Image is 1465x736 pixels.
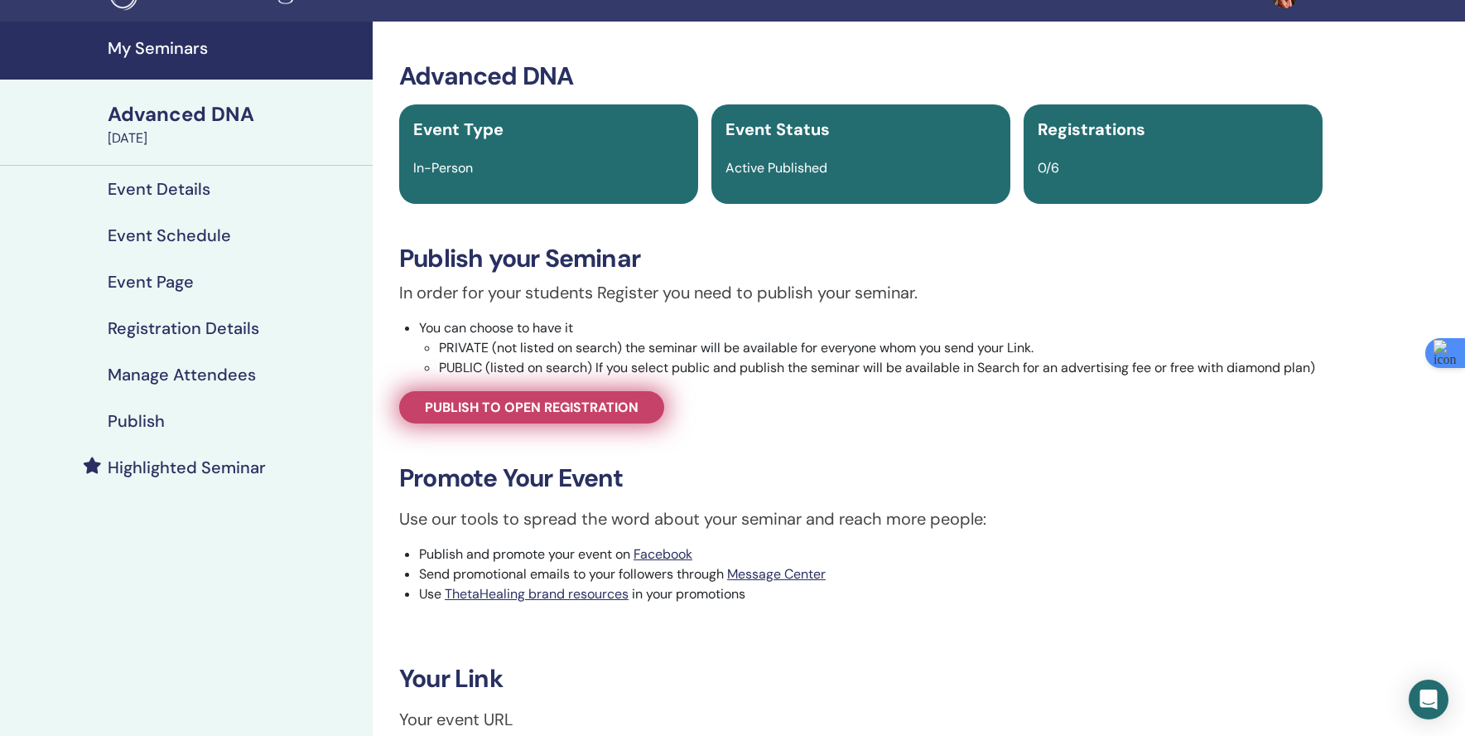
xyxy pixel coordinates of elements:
[108,411,165,431] h4: Publish
[413,119,504,140] span: Event Type
[439,358,1323,378] li: PUBLIC (listed on search) If you select public and publish the seminar will be available in Searc...
[108,179,210,199] h4: Event Details
[108,38,363,58] h4: My Seminars
[108,458,266,477] h4: Highlighted Seminar
[399,463,1323,493] h3: Promote Your Event
[1409,680,1448,719] div: Open Intercom Messenger
[445,585,629,603] a: ThetaHealing brand resources
[419,318,1323,378] li: You can choose to have it
[399,391,664,424] a: Publish to open registration
[399,506,1323,531] p: Use our tools to spread the word about your seminar and reach more people:
[399,280,1323,305] p: In order for your students Register you need to publish your seminar.
[419,564,1323,584] li: Send promotional emails to your followers through
[108,365,256,385] h4: Manage Attendees
[108,225,231,245] h4: Event Schedule
[399,707,1323,732] p: Your event URL
[634,545,692,563] a: Facebook
[725,119,830,140] span: Event Status
[439,338,1323,358] li: PRIVATE (not listed on search) the seminar will be available for everyone whom you send your Link.
[413,159,473,177] span: In-Person
[419,545,1323,564] li: Publish and promote your event on
[108,318,259,338] h4: Registration Details
[98,100,373,148] a: Advanced DNA[DATE]
[108,100,363,128] div: Advanced DNA
[1038,159,1059,177] span: 0/6
[419,584,1323,604] li: Use in your promotions
[1038,119,1145,140] span: Registrations
[399,664,1323,694] h3: Your Link
[725,159,827,177] span: Active Published
[399,244,1323,274] h3: Publish your Seminar
[727,565,826,583] a: Message Center
[399,61,1323,91] h3: Advanced DNA
[108,272,194,292] h4: Event Page
[108,128,363,148] div: [DATE]
[425,399,639,416] span: Publish to open registration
